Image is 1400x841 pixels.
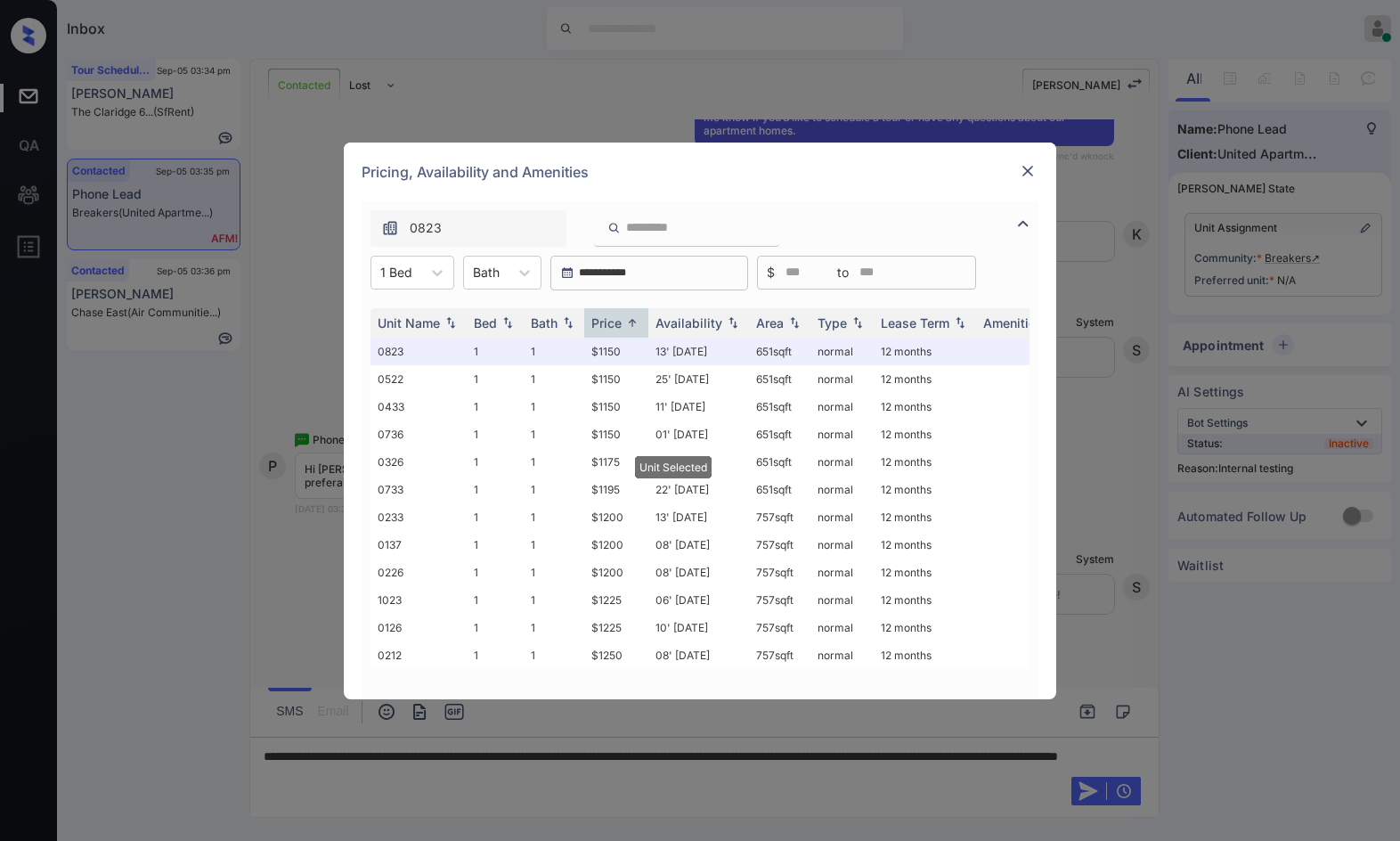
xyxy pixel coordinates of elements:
[874,365,976,393] td: 12 months
[524,641,584,669] td: 1
[370,586,467,614] td: 1023
[648,393,749,420] td: 11' [DATE]
[749,503,810,531] td: 757 sqft
[1019,162,1037,180] img: close
[584,393,648,420] td: $1150
[810,393,874,420] td: normal
[648,503,749,531] td: 13' [DATE]
[648,338,749,365] td: 13' [DATE]
[983,315,1043,331] div: Amenities
[531,315,558,331] div: Bath
[370,503,467,531] td: 0233
[810,614,874,641] td: normal
[584,420,648,448] td: $1150
[584,641,648,669] td: $1250
[810,448,874,476] td: normal
[584,531,648,559] td: $1200
[874,586,976,614] td: 12 months
[467,586,524,614] td: 1
[810,338,874,365] td: normal
[724,316,742,329] img: sorting
[524,586,584,614] td: 1
[874,338,976,365] td: 12 months
[1013,213,1034,234] img: icon-zuma
[467,559,524,586] td: 1
[874,448,976,476] td: 12 months
[655,315,722,331] div: Availability
[810,641,874,669] td: normal
[874,420,976,448] td: 12 months
[849,316,867,329] img: sorting
[474,315,497,331] div: Bed
[370,448,467,476] td: 0326
[467,503,524,531] td: 1
[623,316,641,330] img: sorting
[370,641,467,669] td: 0212
[524,559,584,586] td: 1
[524,420,584,448] td: 1
[584,338,648,365] td: $1150
[559,316,577,329] img: sorting
[881,315,949,331] div: Lease Term
[648,586,749,614] td: 06' [DATE]
[749,641,810,669] td: 757 sqft
[810,365,874,393] td: normal
[467,420,524,448] td: 1
[810,531,874,559] td: normal
[951,316,969,329] img: sorting
[584,503,648,531] td: $1200
[584,559,648,586] td: $1200
[810,476,874,503] td: normal
[749,586,810,614] td: 757 sqft
[467,531,524,559] td: 1
[467,393,524,420] td: 1
[648,448,749,476] td: 19' [DATE]
[749,614,810,641] td: 757 sqft
[370,476,467,503] td: 0733
[874,641,976,669] td: 12 months
[648,559,749,586] td: 08' [DATE]
[524,448,584,476] td: 1
[524,393,584,420] td: 1
[785,316,803,329] img: sorting
[370,531,467,559] td: 0137
[810,503,874,531] td: normal
[810,420,874,448] td: normal
[749,531,810,559] td: 757 sqft
[524,531,584,559] td: 1
[749,338,810,365] td: 651 sqft
[442,316,460,329] img: sorting
[370,365,467,393] td: 0522
[378,315,440,331] div: Unit Name
[648,476,749,503] td: 22' [DATE]
[370,614,467,641] td: 0126
[648,614,749,641] td: 10' [DATE]
[467,365,524,393] td: 1
[584,365,648,393] td: $1150
[607,220,621,236] img: icon-zuma
[810,586,874,614] td: normal
[584,614,648,641] td: $1225
[467,448,524,476] td: 1
[370,338,467,365] td: 0823
[749,393,810,420] td: 651 sqft
[499,316,517,329] img: sorting
[591,315,622,331] div: Price
[648,641,749,669] td: 08' [DATE]
[467,614,524,641] td: 1
[370,559,467,586] td: 0226
[648,531,749,559] td: 08' [DATE]
[874,476,976,503] td: 12 months
[749,476,810,503] td: 651 sqft
[749,420,810,448] td: 651 sqft
[584,586,648,614] td: $1225
[767,263,775,282] span: $
[749,448,810,476] td: 651 sqft
[874,531,976,559] td: 12 months
[467,338,524,365] td: 1
[467,641,524,669] td: 1
[524,614,584,641] td: 1
[524,365,584,393] td: 1
[648,420,749,448] td: 01' [DATE]
[874,503,976,531] td: 12 months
